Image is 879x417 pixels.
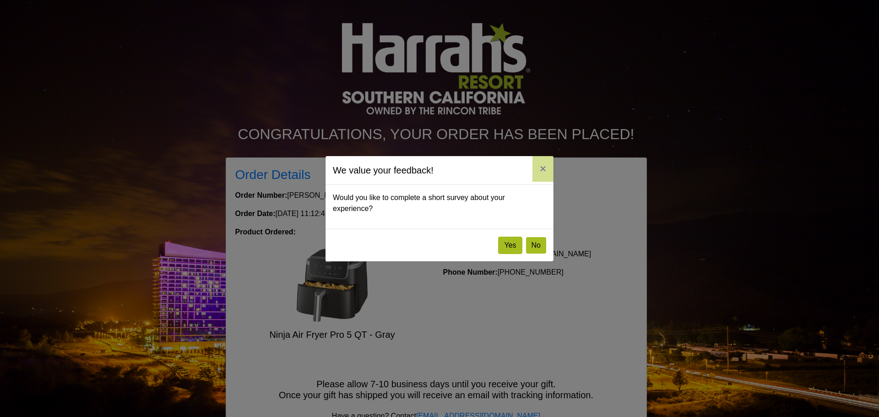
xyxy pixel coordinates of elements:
p: Would you like to complete a short survey about your experience? [333,192,546,214]
button: Close [532,156,553,182]
span: × [540,162,546,175]
h5: We value your feedback! [333,163,434,177]
button: No [526,237,546,254]
button: Yes [498,237,522,254]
